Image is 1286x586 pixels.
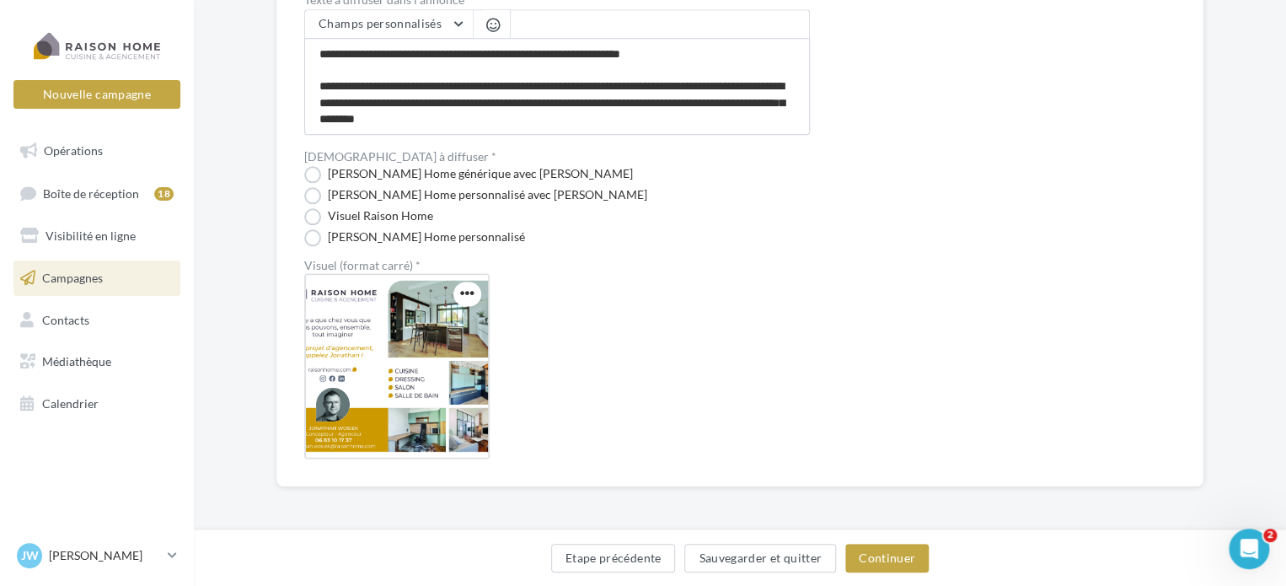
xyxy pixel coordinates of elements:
[845,544,929,573] button: Continuer
[10,133,184,169] a: Opérations
[684,544,836,573] button: Sauvegarder et quitter
[304,151,496,163] label: [DEMOGRAPHIC_DATA] à diffuser *
[154,187,174,201] div: 18
[304,208,433,225] label: Visuel Raison Home
[42,396,99,411] span: Calendrier
[1263,529,1277,542] span: 2
[305,10,473,39] button: Champs personnalisés
[44,143,103,158] span: Opérations
[304,260,810,271] label: Visuel (format carré) *
[21,547,39,564] span: JW
[42,312,89,326] span: Contacts
[304,187,647,204] label: [PERSON_NAME] Home personnalisé avec [PERSON_NAME]
[42,354,111,368] span: Médiathèque
[1229,529,1269,569] iframe: Intercom live chat
[10,344,184,379] a: Médiathèque
[319,16,442,30] span: Champs personnalisés
[304,229,525,246] label: [PERSON_NAME] Home personnalisé
[10,261,184,296] a: Campagnes
[42,271,103,285] span: Campagnes
[13,540,180,572] a: JW [PERSON_NAME]
[551,544,676,573] button: Etape précédente
[13,80,180,109] button: Nouvelle campagne
[10,218,184,254] a: Visibilité en ligne
[49,547,161,564] p: [PERSON_NAME]
[304,166,633,183] label: [PERSON_NAME] Home générique avec [PERSON_NAME]
[46,228,136,243] span: Visibilité en ligne
[10,303,184,338] a: Contacts
[43,185,139,200] span: Boîte de réception
[10,386,184,422] a: Calendrier
[10,175,184,212] a: Boîte de réception18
